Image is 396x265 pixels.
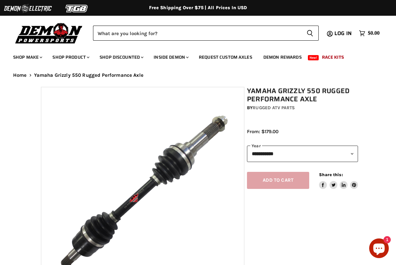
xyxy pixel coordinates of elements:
img: Demon Electric Logo 2 [3,2,52,15]
span: Log in [334,29,352,37]
a: Shop Make [8,51,46,64]
a: $0.00 [356,29,383,38]
a: Demon Rewards [258,51,307,64]
div: by [247,104,358,112]
a: Shop Discounted [95,51,147,64]
a: Home [13,72,27,78]
form: Product [93,26,319,41]
a: Rugged ATV Parts [253,105,295,111]
img: TGB Logo 2 [52,2,102,15]
inbox-online-store-chat: Shopify online store chat [367,238,391,260]
h1: Yamaha Grizzly 550 Rugged Performance Axle [247,87,358,103]
a: Inside Demon [149,51,193,64]
a: Log in [331,31,356,36]
select: year [247,146,358,162]
a: Race Kits [317,51,349,64]
span: Yamaha Grizzly 550 Rugged Performance Axle [34,72,143,78]
span: New! [308,55,319,60]
ul: Main menu [8,48,378,64]
a: Request Custom Axles [194,51,257,64]
aside: Share this: [319,172,358,189]
img: Demon Powersports [13,21,85,45]
span: $0.00 [368,30,380,36]
span: From: $179.00 [247,129,278,134]
a: Shop Product [47,51,93,64]
button: Search [301,26,319,41]
input: Search [93,26,301,41]
span: Share this: [319,172,343,177]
